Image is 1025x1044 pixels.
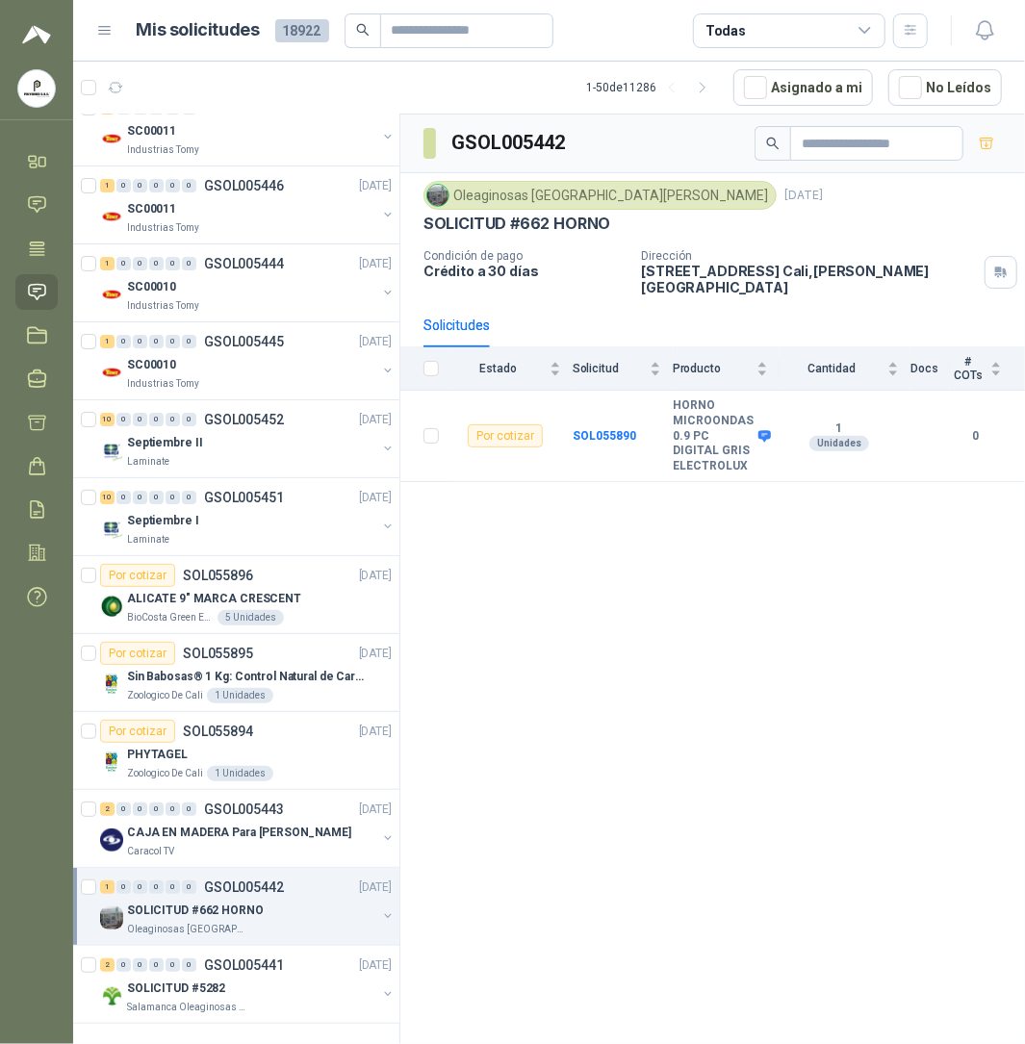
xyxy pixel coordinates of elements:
[204,880,284,894] p: GSOL005442
[166,179,180,192] div: 0
[127,746,188,764] p: PHYTAGEL
[127,200,176,218] p: SC00011
[149,335,164,348] div: 0
[356,23,370,37] span: search
[166,958,180,972] div: 0
[100,720,175,743] div: Por cotizar
[127,590,301,608] p: ALICATE 9" MARCA CRESCENT
[359,723,392,741] p: [DATE]
[359,801,392,819] p: [DATE]
[423,181,777,210] div: Oleaginosas [GEOGRAPHIC_DATA][PERSON_NAME]
[359,956,392,975] p: [DATE]
[100,257,115,270] div: 1
[450,362,546,375] span: Estado
[100,408,396,470] a: 10 0 0 0 0 0 GSOL005452[DATE] Company LogoSeptiembre IILaminate
[100,906,123,929] img: Company Logo
[18,70,55,107] img: Company Logo
[100,361,123,384] img: Company Logo
[950,355,987,382] span: # COTs
[166,802,180,816] div: 0
[204,491,284,504] p: GSOL005451
[100,179,115,192] div: 1
[127,356,176,374] p: SC00010
[100,486,396,547] a: 10 0 0 0 0 0 GSOL005451[DATE] Company LogoSeptiembre ILaminate
[127,688,203,703] p: Zoologico De Cali
[100,283,123,306] img: Company Logo
[127,220,199,236] p: Industrias Tomy
[573,429,636,443] a: SOL055890
[809,436,869,451] div: Unidades
[73,556,399,634] a: Por cotizarSOL055896[DATE] Company LogoALICATE 9" MARCA CRESCENTBioCosta Green Energy S.A.S5 Unid...
[100,96,396,158] a: 1 0 0 0 0 0 GSOL005447[DATE] Company LogoSC00011Industrias Tomy
[182,958,196,972] div: 0
[100,330,396,392] a: 1 0 0 0 0 0 GSOL005445[DATE] Company LogoSC00010Industrias Tomy
[133,179,147,192] div: 0
[204,179,284,192] p: GSOL005446
[149,880,164,894] div: 0
[673,362,753,375] span: Producto
[733,69,873,106] button: Asignado a mi
[133,802,147,816] div: 0
[133,491,147,504] div: 0
[149,413,164,426] div: 0
[73,634,399,712] a: Por cotizarSOL055895[DATE] Company LogoSin Babosas® 1 Kg: Control Natural de Caracoles y BabosasZ...
[127,824,351,842] p: CAJA EN MADERA Para [PERSON_NAME]
[673,398,754,473] b: HORNO MICROONDAS 0.9 PC DIGITAL GRIS ELECTROLUX
[766,137,780,150] span: search
[116,257,131,270] div: 0
[100,252,396,314] a: 1 0 0 0 0 0 GSOL005444[DATE] Company LogoSC00010Industrias Tomy
[183,725,253,738] p: SOL055894
[423,249,626,263] p: Condición de pago
[166,257,180,270] div: 0
[468,424,543,447] div: Por cotizar
[149,179,164,192] div: 0
[182,257,196,270] div: 0
[127,454,169,470] p: Laminate
[204,257,284,270] p: GSOL005444
[183,569,253,582] p: SOL055896
[133,958,147,972] div: 0
[127,902,264,920] p: SOLICITUD #662 HORNO
[127,980,225,998] p: SOLICITUD #5282
[100,174,396,236] a: 1 0 0 0 0 0 GSOL005446[DATE] Company LogoSC00011Industrias Tomy
[100,880,115,894] div: 1
[116,179,131,192] div: 0
[423,214,610,234] p: SOLICITUD #662 HORNO
[359,878,392,897] p: [DATE]
[100,127,123,150] img: Company Logo
[127,376,199,392] p: Industrias Tomy
[359,645,392,663] p: [DATE]
[73,712,399,790] a: Por cotizarSOL055894[DATE] Company LogoPHYTAGELZoologico De Cali1 Unidades
[127,512,199,530] p: Septiembre I
[166,335,180,348] div: 0
[127,766,203,781] p: Zoologico De Cali
[359,177,392,195] p: [DATE]
[116,491,131,504] div: 0
[204,958,284,972] p: GSOL005441
[166,413,180,426] div: 0
[100,595,123,618] img: Company Logo
[116,413,131,426] div: 0
[137,16,260,44] h1: Mis solicitudes
[100,439,123,462] img: Company Logo
[100,751,123,774] img: Company Logo
[784,187,823,205] p: [DATE]
[780,347,910,391] th: Cantidad
[641,249,977,263] p: Dirección
[182,335,196,348] div: 0
[888,69,1002,106] button: No Leídos
[204,802,284,816] p: GSOL005443
[586,72,718,103] div: 1 - 50 de 11286
[100,984,123,1007] img: Company Logo
[100,673,123,696] img: Company Logo
[204,413,284,426] p: GSOL005452
[127,922,248,937] p: Oleaginosas [GEOGRAPHIC_DATA][PERSON_NAME]
[182,413,196,426] div: 0
[127,610,214,625] p: BioCosta Green Energy S.A.S
[149,802,164,816] div: 0
[204,335,284,348] p: GSOL005445
[641,263,977,295] p: [STREET_ADDRESS] Cali , [PERSON_NAME][GEOGRAPHIC_DATA]
[359,333,392,351] p: [DATE]
[182,491,196,504] div: 0
[127,278,176,296] p: SC00010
